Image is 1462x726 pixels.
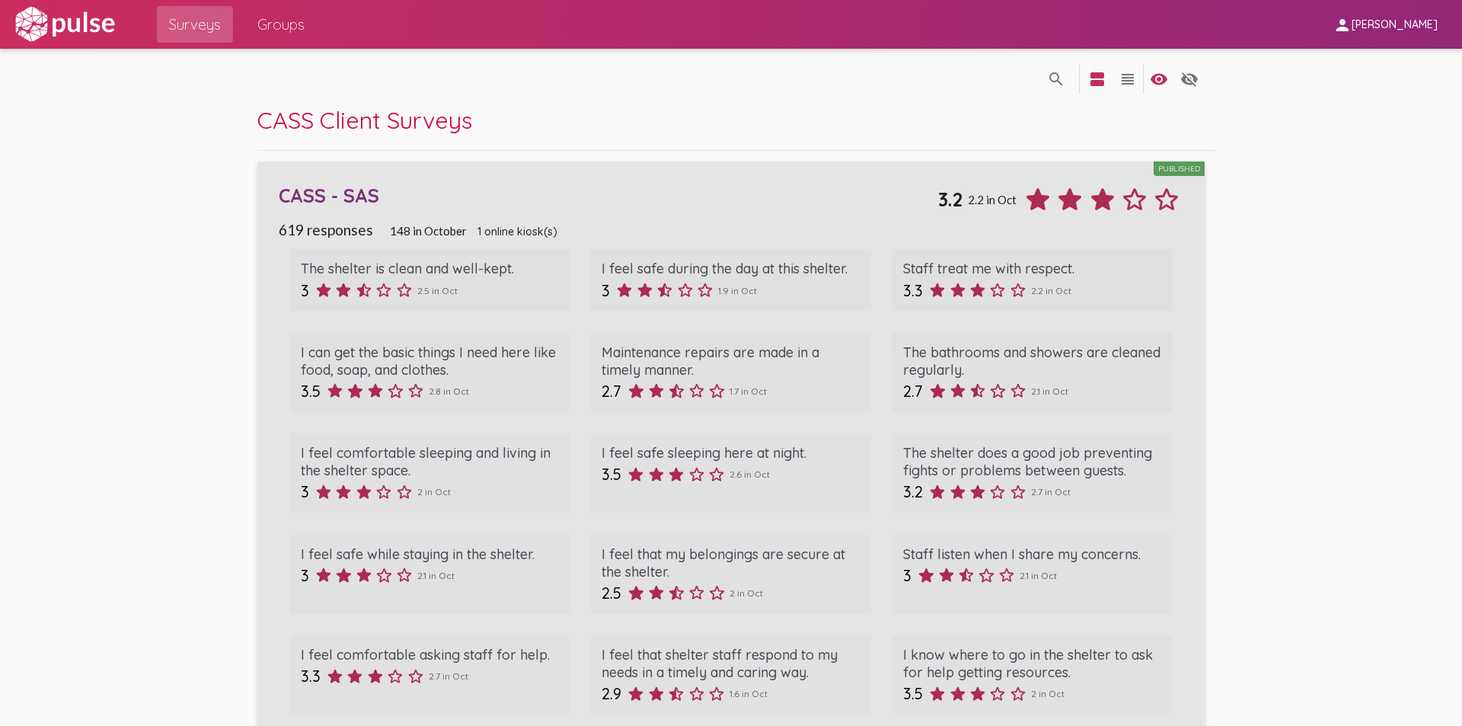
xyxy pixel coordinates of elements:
button: language [1174,63,1205,94]
span: 3.5 [301,382,321,401]
mat-icon: language [1150,70,1168,88]
span: 2.7 [602,382,621,401]
div: I feel safe sleeping here at night. [602,444,860,462]
button: language [1112,63,1143,94]
div: I feel that my belongings are secure at the shelter. [602,545,860,580]
span: Surveys [169,11,221,38]
span: 2.8 in Oct [429,385,469,397]
span: 2.5 in Oct [417,285,458,296]
span: 619 responses [279,221,373,238]
mat-icon: person [1333,16,1352,34]
div: I can get the basic things I need here like food, soap, and clothes. [301,344,559,379]
span: 3.5 [602,465,621,484]
div: The bathrooms and showers are cleaned regularly. [903,344,1161,379]
mat-icon: language [1088,70,1106,88]
span: 2.2 in Oct [968,193,1017,206]
button: [PERSON_NAME] [1321,10,1450,38]
div: The shelter does a good job preventing fights or problems between guests. [903,444,1161,479]
button: language [1082,63,1112,94]
span: 3.3 [903,281,923,300]
span: 3 [301,482,309,501]
span: 3.2 [903,482,923,501]
span: 148 in October [390,224,467,238]
span: 2.2 in Oct [1031,285,1071,296]
span: Groups [257,11,305,38]
span: 2.5 [602,584,621,603]
span: 1.7 in Oct [729,385,767,397]
div: I feel that shelter staff respond to my needs in a timely and caring way. [602,646,860,681]
div: The shelter is clean and well-kept. [301,260,559,277]
span: 2.1 in Oct [1020,570,1057,581]
span: 3.2 [938,187,962,211]
div: CASS - SAS [279,184,937,207]
span: CASS Client Surveys [257,105,472,135]
div: I feel safe while staying in the shelter. [301,545,559,563]
span: 2 in Oct [417,486,451,497]
span: 3 [301,281,309,300]
span: 3 [903,566,911,585]
span: 1.6 in Oct [729,688,768,699]
img: white-logo.svg [12,5,117,43]
div: I feel comfortable asking staff for help. [301,646,559,664]
span: 3 [602,281,610,300]
mat-icon: language [1119,70,1137,88]
span: 3.3 [301,667,321,686]
mat-icon: language [1047,70,1065,88]
div: Published [1154,162,1205,176]
div: Staff listen when I share my concerns. [903,545,1161,563]
div: Staff treat me with respect. [903,260,1161,277]
span: 3.5 [903,684,923,703]
span: 2.7 in Oct [1031,486,1071,497]
div: Maintenance repairs are made in a timely manner. [602,344,860,379]
span: 2.1 in Oct [1031,385,1068,397]
a: Groups [245,6,317,43]
span: 3 [301,566,309,585]
button: language [1041,63,1071,94]
span: 1 online kiosk(s) [477,225,557,238]
span: 2 in Oct [729,587,763,599]
span: [PERSON_NAME] [1352,18,1438,32]
div: I know where to go in the shelter to ask for help getting resources. [903,646,1161,681]
span: 2.7 [903,382,923,401]
span: 2.7 in Oct [429,670,468,682]
span: 2.1 in Oct [417,570,455,581]
span: 2.9 [602,684,621,703]
button: language [1144,63,1174,94]
div: I feel comfortable sleeping and living in the shelter space. [301,444,559,479]
a: Surveys [157,6,233,43]
mat-icon: language [1180,70,1199,88]
span: 2 in Oct [1031,688,1065,699]
span: 1.9 in Oct [718,285,757,296]
span: 2.6 in Oct [729,469,770,480]
div: I feel safe during the day at this shelter. [602,260,860,277]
